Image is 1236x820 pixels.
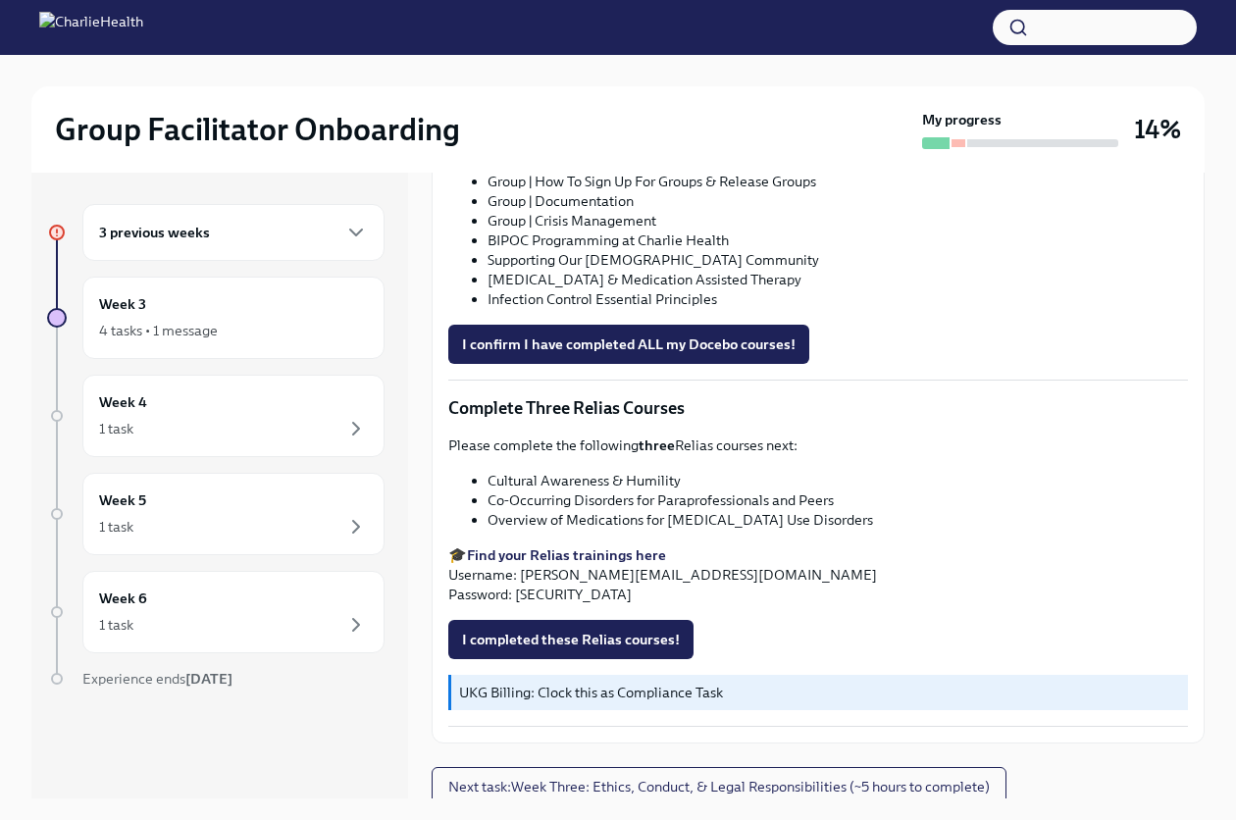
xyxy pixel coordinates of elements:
img: CharlieHealth [39,12,143,43]
span: Experience ends [82,670,232,688]
h6: Week 6 [99,588,147,609]
li: Supporting Our [DEMOGRAPHIC_DATA] Community [488,250,1188,270]
h6: Week 3 [99,293,146,315]
button: I confirm I have completed ALL my Docebo courses! [448,325,809,364]
span: I confirm I have completed ALL my Docebo courses! [462,334,796,354]
p: UKG Billing: Clock this as Compliance Task [459,683,1180,702]
div: 1 task [99,419,133,438]
p: Please complete the following Relias courses next: [448,436,1188,455]
a: Find your Relias trainings here [467,546,666,564]
span: Next task : Week Three: Ethics, Conduct, & Legal Responsibilities (~5 hours to complete) [448,777,990,796]
div: 1 task [99,517,133,537]
strong: three [639,436,675,454]
li: Infection Control Essential Principles [488,289,1188,309]
li: [MEDICAL_DATA] & Medication Assisted Therapy [488,270,1188,289]
a: Week 61 task [47,571,385,653]
div: 1 task [99,615,133,635]
button: I completed these Relias courses! [448,620,694,659]
h6: Week 5 [99,489,146,511]
div: 3 previous weeks [82,204,385,261]
li: Group | Crisis Management [488,211,1188,231]
strong: My progress [922,110,1002,129]
h6: 3 previous weeks [99,222,210,243]
h6: Week 4 [99,391,147,413]
a: Week 34 tasks • 1 message [47,277,385,359]
li: BIPOC Programming at Charlie Health [488,231,1188,250]
span: I completed these Relias courses! [462,630,680,649]
li: Group | Documentation [488,191,1188,211]
li: Co-Occurring Disorders for Paraprofessionals and Peers [488,490,1188,510]
p: Complete Three Relias Courses [448,396,1188,420]
p: 🎓 Username: [PERSON_NAME][EMAIL_ADDRESS][DOMAIN_NAME] Password: [SECURITY_DATA] [448,545,1188,604]
a: Week 41 task [47,375,385,457]
h3: 14% [1134,112,1181,147]
h2: Group Facilitator Onboarding [55,110,460,149]
strong: [DATE] [185,670,232,688]
div: 4 tasks • 1 message [99,321,218,340]
li: Cultural Awareness & Humility [488,471,1188,490]
li: Overview of Medications for [MEDICAL_DATA] Use Disorders [488,510,1188,530]
a: Week 51 task [47,473,385,555]
button: Next task:Week Three: Ethics, Conduct, & Legal Responsibilities (~5 hours to complete) [432,767,1006,806]
li: Group | How To Sign Up For Groups & Release Groups [488,172,1188,191]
